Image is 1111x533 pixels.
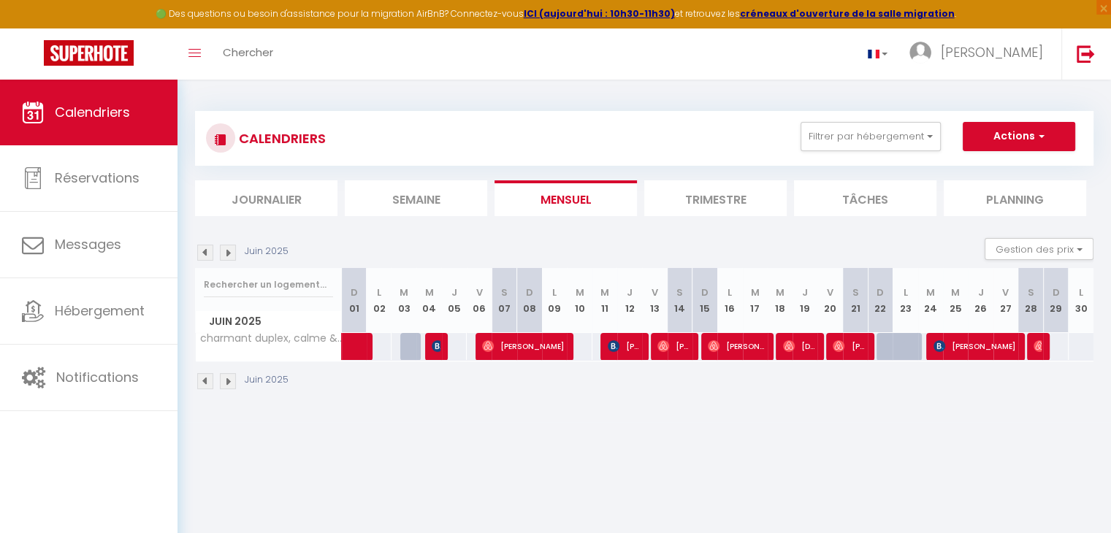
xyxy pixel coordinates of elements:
[977,285,983,299] abbr: J
[1002,285,1009,299] abbr: V
[1052,285,1059,299] abbr: D
[642,268,667,333] th: 13
[55,103,130,121] span: Calendriers
[55,302,145,320] span: Hébergement
[204,272,333,298] input: Rechercher un logement...
[909,42,931,64] img: ...
[802,285,808,299] abbr: J
[245,245,289,258] p: Juin 2025
[608,332,641,360] span: [PERSON_NAME]
[600,285,609,299] abbr: M
[342,268,367,333] th: 01
[793,268,817,333] th: 19
[400,285,408,299] abbr: M
[552,285,557,299] abbr: L
[740,7,955,20] a: créneaux d'ouverture de la salle migration
[501,285,508,299] abbr: S
[223,45,273,60] span: Chercher
[708,332,766,360] span: [PERSON_NAME]
[768,268,793,333] th: 18
[567,268,592,333] th: 10
[1077,45,1095,63] img: logout
[416,268,441,333] th: 04
[44,40,134,66] img: Super Booking
[482,332,565,360] span: [PERSON_NAME]
[1069,268,1093,333] th: 30
[1018,268,1043,333] th: 28
[877,285,884,299] abbr: D
[943,268,968,333] th: 25
[944,180,1086,216] li: Planning
[676,285,683,299] abbr: S
[367,268,392,333] th: 02
[1043,268,1068,333] th: 29
[524,7,675,20] a: ICI (aujourd'hui : 10h30-11h30)
[692,268,717,333] th: 15
[794,180,936,216] li: Tâches
[592,268,617,333] th: 11
[644,180,787,216] li: Trimestre
[617,268,642,333] th: 12
[934,332,1016,360] span: [PERSON_NAME]
[55,235,121,253] span: Messages
[751,285,760,299] abbr: M
[1034,332,1042,360] span: [PERSON_NAME]-Venez
[985,238,1093,260] button: Gestion des prix
[245,373,289,387] p: Juin 2025
[993,268,1018,333] th: 27
[195,180,337,216] li: Journalier
[743,268,768,333] th: 17
[425,285,434,299] abbr: M
[392,268,416,333] th: 03
[345,180,487,216] li: Semaine
[717,268,742,333] th: 16
[776,285,784,299] abbr: M
[951,285,960,299] abbr: M
[918,268,943,333] th: 24
[495,180,637,216] li: Mensuel
[868,268,893,333] th: 22
[442,268,467,333] th: 05
[542,268,567,333] th: 09
[476,285,483,299] abbr: V
[852,285,858,299] abbr: S
[517,268,542,333] th: 08
[627,285,633,299] abbr: J
[526,285,533,299] abbr: D
[198,333,344,344] span: charmant duplex, calme & confort à 10 minutes de [GEOGRAPHIC_DATA]
[467,268,492,333] th: 06
[968,268,993,333] th: 26
[652,285,658,299] abbr: V
[941,43,1043,61] span: [PERSON_NAME]
[235,122,326,155] h3: CALENDRIERS
[55,169,140,187] span: Réservations
[1028,285,1034,299] abbr: S
[575,285,584,299] abbr: M
[893,268,917,333] th: 23
[701,285,709,299] abbr: D
[783,332,816,360] span: [DEMOGRAPHIC_DATA][PERSON_NAME]
[843,268,868,333] th: 21
[833,332,866,360] span: [PERSON_NAME]
[492,268,516,333] th: 07
[451,285,457,299] abbr: J
[817,268,842,333] th: 20
[963,122,1075,151] button: Actions
[926,285,935,299] abbr: M
[904,285,908,299] abbr: L
[801,122,941,151] button: Filtrer par hébergement
[1079,285,1083,299] abbr: L
[432,332,440,360] span: [PERSON_NAME]
[657,332,690,360] span: [PERSON_NAME]
[898,28,1061,80] a: ... [PERSON_NAME]
[56,368,139,386] span: Notifications
[827,285,833,299] abbr: V
[212,28,284,80] a: Chercher
[377,285,381,299] abbr: L
[351,285,358,299] abbr: D
[668,268,692,333] th: 14
[728,285,732,299] abbr: L
[196,311,341,332] span: Juin 2025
